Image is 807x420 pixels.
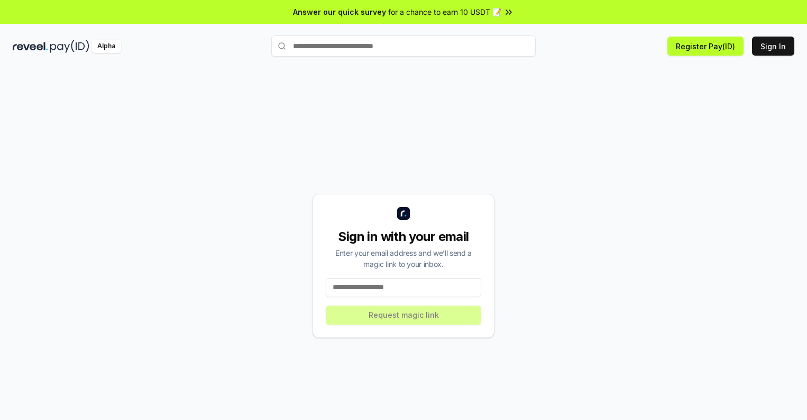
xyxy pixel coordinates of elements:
span: Answer our quick survey [293,6,386,17]
div: Alpha [91,40,121,53]
img: pay_id [50,40,89,53]
button: Register Pay(ID) [667,37,744,56]
div: Enter your email address and we’ll send a magic link to your inbox. [326,247,481,270]
div: Sign in with your email [326,228,481,245]
button: Sign In [752,37,794,56]
span: for a chance to earn 10 USDT 📝 [388,6,501,17]
img: logo_small [397,207,410,220]
img: reveel_dark [13,40,48,53]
